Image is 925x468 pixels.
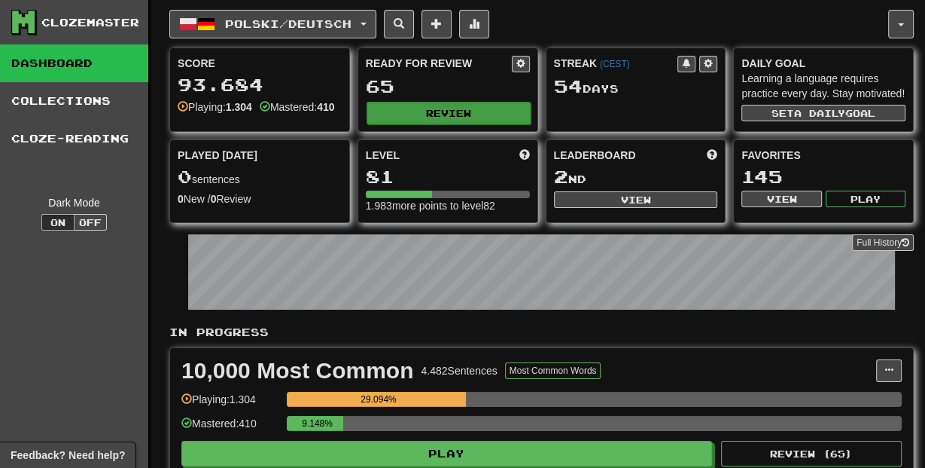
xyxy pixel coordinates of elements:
[741,167,905,186] div: 145
[181,441,712,466] button: Play
[178,75,342,94] div: 93.684
[317,101,334,113] strong: 410
[366,198,530,213] div: 1.983 more points to level 82
[554,148,636,163] span: Leaderboard
[384,10,414,38] button: Search sentences
[707,148,717,163] span: This week in points, UTC
[225,17,351,30] span: Polski / Deutsch
[741,71,905,101] div: Learning a language requires practice every day. Stay motivated!
[554,166,568,187] span: 2
[554,56,678,71] div: Streak
[366,148,400,163] span: Level
[74,214,107,231] button: Off
[741,105,905,121] button: Seta dailygoal
[41,15,139,30] div: Clozemaster
[600,59,630,69] a: (CEST)
[178,167,342,187] div: sentences
[554,167,718,187] div: nd
[554,77,718,96] div: Day s
[519,148,530,163] span: Score more points to level up
[291,416,342,431] div: 9.148%
[741,191,821,207] button: View
[11,448,125,463] span: Open feedback widget
[366,56,512,71] div: Ready for Review
[41,214,75,231] button: On
[169,325,914,340] p: In Progress
[852,234,914,251] a: Full History
[178,99,252,115] div: Playing:
[741,148,905,163] div: Favorites
[178,166,192,187] span: 0
[11,195,137,210] div: Dark Mode
[181,416,279,441] div: Mastered: 410
[260,99,335,115] div: Mastered:
[554,75,583,96] span: 54
[226,101,252,113] strong: 1.304
[169,10,376,38] button: Polski/Deutsch
[367,102,531,124] button: Review
[505,362,601,379] button: Most Common Words
[291,392,465,407] div: 29.094%
[181,392,279,417] div: Playing: 1.304
[721,441,902,466] button: Review (65)
[178,193,184,205] strong: 0
[181,359,413,382] div: 10,000 Most Common
[178,148,257,163] span: Played [DATE]
[459,10,489,38] button: More stats
[211,193,217,205] strong: 0
[421,363,497,378] div: 4.482 Sentences
[178,191,342,206] div: New / Review
[366,167,530,186] div: 81
[366,77,530,96] div: 65
[826,191,905,207] button: Play
[178,56,342,71] div: Score
[554,191,718,208] button: View
[421,10,452,38] button: Add sentence to collection
[741,56,905,71] div: Daily Goal
[794,108,845,118] span: a daily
